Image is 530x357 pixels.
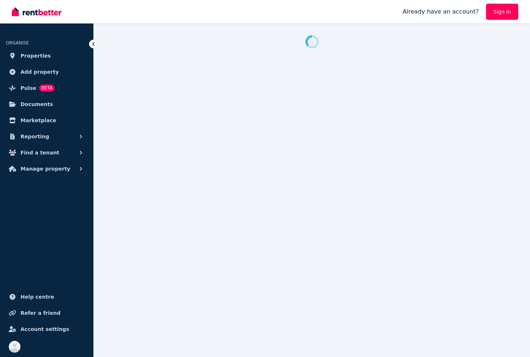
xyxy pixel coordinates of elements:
span: Help centre [21,292,54,301]
a: Documents [6,97,88,112]
a: Refer a friend [6,306,88,320]
span: Add property [21,68,59,76]
a: Properties [6,48,88,63]
span: Find a tenant [21,148,59,157]
button: Reporting [6,129,88,144]
a: Add property [6,65,88,79]
a: Sign In [486,4,518,20]
span: BETA [39,84,55,92]
button: Manage property [6,161,88,176]
span: Marketplace [21,116,56,125]
a: Account settings [6,322,88,336]
span: Manage property [21,164,70,173]
span: Properties [21,51,51,60]
img: RentBetter [12,6,62,17]
a: PulseBETA [6,81,88,95]
span: Reporting [21,132,49,141]
a: Help centre [6,289,88,304]
a: Marketplace [6,113,88,128]
span: Documents [21,100,53,109]
span: ORGANISE [6,40,29,45]
button: Find a tenant [6,145,88,160]
span: Pulse [21,84,36,92]
span: Account settings [21,325,69,334]
span: Refer a friend [21,309,60,317]
span: Already have an account? [403,7,479,16]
